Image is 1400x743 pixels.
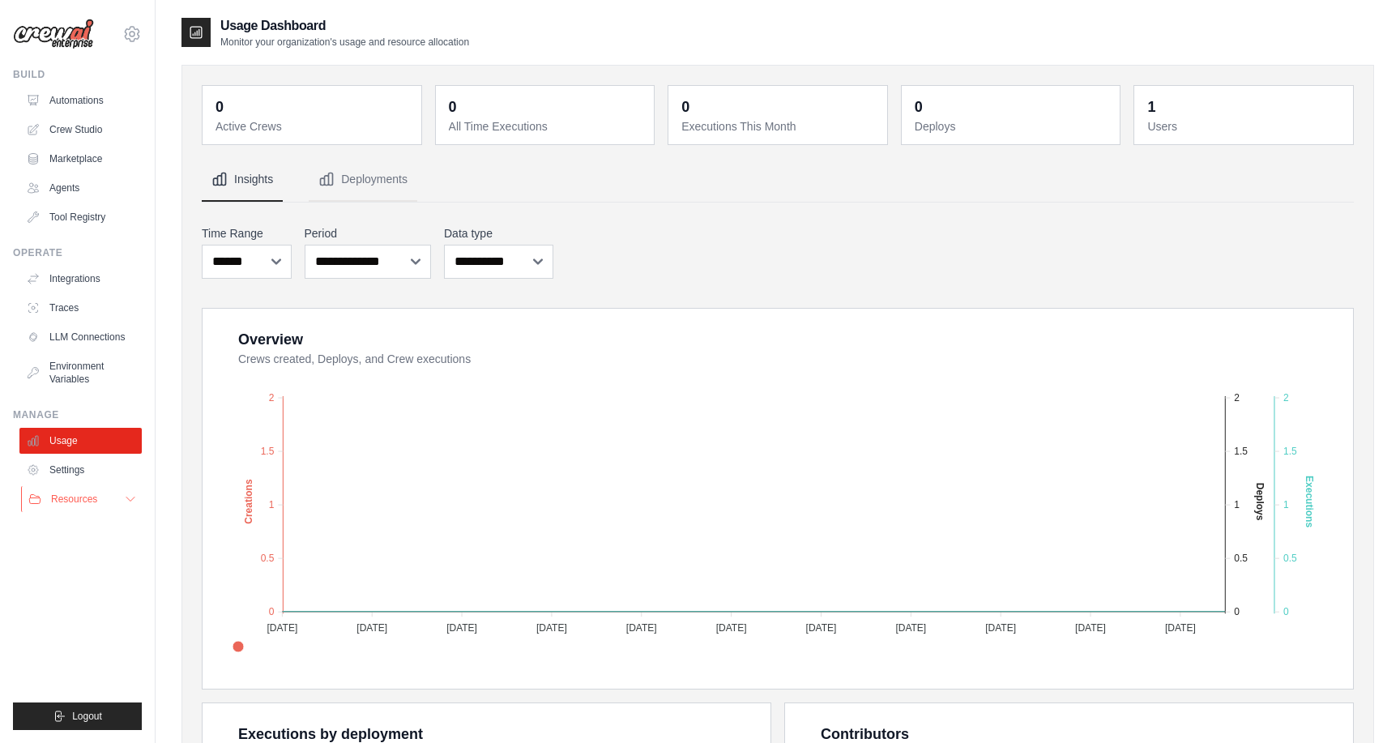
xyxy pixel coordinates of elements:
tspan: 0.5 [1283,553,1297,564]
label: Period [305,225,432,241]
span: Resources [51,493,97,506]
div: Manage [13,408,142,421]
div: Overview [238,328,303,351]
tspan: 1.5 [261,446,275,457]
button: Resources [21,486,143,512]
a: Crew Studio [19,117,142,143]
tspan: 2 [1283,392,1289,404]
tspan: [DATE] [356,622,387,634]
tspan: [DATE] [716,622,747,634]
div: 1 [1147,96,1155,118]
button: Logout [13,702,142,730]
button: Deployments [309,158,417,202]
a: LLM Connections [19,324,142,350]
dt: All Time Executions [449,118,645,135]
a: Usage [19,428,142,454]
tspan: [DATE] [446,622,477,634]
a: Integrations [19,266,142,292]
tspan: [DATE] [1075,622,1106,634]
tspan: [DATE] [626,622,657,634]
dt: Active Crews [216,118,412,135]
tspan: 1 [269,499,275,510]
a: Agents [19,175,142,201]
tspan: [DATE] [985,622,1016,634]
img: Logo [13,19,94,49]
text: Deploys [1254,483,1266,521]
tspan: [DATE] [267,622,297,634]
tspan: 1.5 [1283,446,1297,457]
tspan: 1 [1234,499,1240,510]
tspan: 2 [1234,392,1240,404]
tspan: 0.5 [261,553,275,564]
tspan: 1.5 [1234,446,1248,457]
p: Monitor your organization's usage and resource allocation [220,36,469,49]
div: Build [13,68,142,81]
button: Insights [202,158,283,202]
span: Logout [72,710,102,723]
dt: Crews created, Deploys, and Crew executions [238,351,1334,367]
dt: Users [1147,118,1343,135]
a: Settings [19,457,142,483]
h2: Usage Dashboard [220,16,469,36]
div: 0 [216,96,224,118]
label: Data type [444,225,553,241]
div: Operate [13,246,142,259]
label: Time Range [202,225,292,241]
nav: Tabs [202,158,1354,202]
div: 0 [449,96,457,118]
text: Creations [243,479,254,524]
tspan: [DATE] [806,622,837,634]
text: Executions [1304,476,1315,527]
tspan: [DATE] [895,622,926,634]
tspan: 0 [1283,606,1289,617]
tspan: [DATE] [536,622,567,634]
dt: Executions This Month [681,118,877,135]
dt: Deploys [915,118,1111,135]
tspan: 1 [1283,499,1289,510]
tspan: 0 [1234,606,1240,617]
tspan: 0.5 [1234,553,1248,564]
tspan: 2 [269,392,275,404]
a: Automations [19,88,142,113]
a: Environment Variables [19,353,142,392]
div: 0 [915,96,923,118]
tspan: [DATE] [1165,622,1196,634]
div: 0 [681,96,689,118]
a: Tool Registry [19,204,142,230]
a: Traces [19,295,142,321]
a: Marketplace [19,146,142,172]
tspan: 0 [269,606,275,617]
